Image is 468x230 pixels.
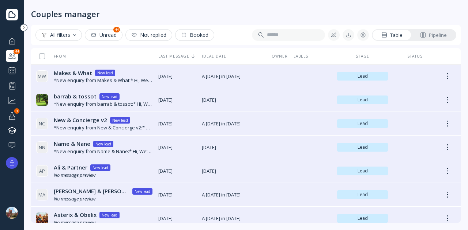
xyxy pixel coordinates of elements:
a: Showround scheduler [6,65,18,77]
img: dpr=2,fit=cover,g=face,w=32,h=32 [36,94,48,106]
a: Help & support [6,139,18,151]
span: Lead [340,121,385,126]
span: [PERSON_NAME] & [PERSON_NAME] [54,187,129,195]
span: Ali & Partner [54,164,87,171]
div: N N [36,141,48,153]
span: Lead [340,97,385,103]
div: N C [36,118,48,129]
i: No message preview [54,172,95,178]
span: A [DATE] in [DATE] [202,120,266,127]
div: *New enquiry from Makes & What:* Hi, We’re considering your venue for our wedding and would love ... [54,77,152,84]
span: barrab & tossot [54,93,97,100]
button: Upgrade options [6,157,18,169]
div: 44 [113,27,120,32]
div: *New enquiry from New & Concierge v2:* Hi, We’re interested in your venue for our wedding! We wou... [54,124,152,131]
span: Lead [340,73,385,79]
button: Not replied [125,29,172,41]
img: dpr=2,fit=cover,g=face,w=32,h=32 [36,213,48,224]
div: *New enquiry from Name & Nane:* Hi, We’re considering your venue for our wedding and would love t... [54,148,152,155]
span: [DATE] [202,168,266,175]
button: All filters [35,29,82,41]
span: [DATE] [158,191,196,198]
span: A [DATE] in [DATE] [202,73,266,80]
div: New lead [93,165,108,171]
span: Asterix & Obelix [54,211,97,219]
div: Stage [337,54,388,59]
div: Table [381,32,403,39]
div: Status [394,54,436,59]
div: 1 [14,108,20,114]
div: Labels [294,54,331,59]
span: [DATE] [158,73,196,80]
div: New lead [97,70,113,76]
div: Couples manager [6,50,18,62]
i: No message preview [54,195,95,202]
div: Ideal date [202,54,266,59]
div: Last message [158,54,196,59]
div: Unread [91,32,117,38]
span: [DATE] [158,144,196,151]
div: M A [36,189,48,200]
div: From [36,54,66,59]
div: New lead [112,117,128,123]
span: [DATE] [158,120,196,127]
span: Lead [340,144,385,150]
span: A [DATE] in [DATE] [202,215,266,222]
div: New lead [102,212,117,218]
div: Your profile [6,109,18,121]
button: Unread [85,29,122,41]
span: Lead [340,192,385,198]
span: A [DATE] in [DATE] [202,191,266,198]
span: [DATE] [202,97,266,104]
span: Makes & What [54,69,92,77]
div: Owner [272,54,288,59]
div: Booked [181,32,208,38]
span: [DATE] [158,215,196,222]
div: *New enquiry from barrab & tossot:* Hi, We’re interested in your venue for our wedding! We would ... [54,101,152,108]
span: New & Concierge v2 [54,116,107,124]
div: All filters [41,32,76,38]
div: New lead [135,188,150,194]
a: Performance [6,79,18,91]
a: Grow your business [6,94,18,106]
div: Couples manager [31,9,100,19]
span: [DATE] [202,144,266,151]
span: [DATE] [158,97,196,104]
span: Lead [340,215,385,221]
a: Dashboard [6,35,18,47]
div: Pipeline [420,32,447,39]
span: Lead [340,168,385,174]
i: No message preview [54,219,95,226]
div: Not replied [131,32,166,38]
span: Name & Nane [54,140,90,148]
a: Couples manager44 [6,50,18,62]
a: Knowledge hub [6,124,18,136]
div: New lead [102,94,117,100]
div: New lead [95,141,111,147]
div: A P [36,165,48,177]
span: [DATE] [158,168,196,175]
a: Your profile1 [6,109,18,121]
div: 44 [14,49,20,54]
button: Booked [175,29,214,41]
div: M W [36,70,48,82]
